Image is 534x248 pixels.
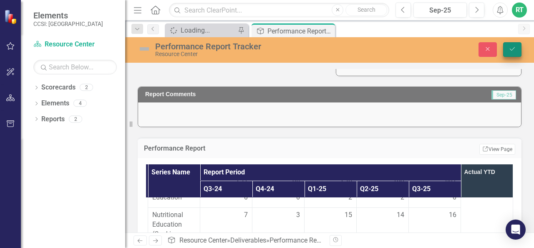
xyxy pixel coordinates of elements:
div: Open Intercom Messenger [506,220,526,240]
div: » » [167,236,323,245]
span: Search [358,6,375,13]
div: Loading... [181,25,236,36]
button: RT [512,3,527,18]
a: Elements [41,99,69,108]
div: Performance Report Tracker [270,236,352,244]
a: Loading... [167,25,236,36]
span: 14 [397,210,404,220]
div: Performance Report Tracker [267,26,333,36]
input: Search Below... [33,60,117,74]
div: 2 [80,84,93,91]
span: 0 [453,193,456,202]
a: Resource Center [33,40,117,49]
div: Sep-25 [416,5,464,15]
img: ClearPoint Strategy [4,10,19,24]
a: Resource Center [179,236,227,244]
button: Search [345,4,387,16]
small: CCSI: [GEOGRAPHIC_DATA] [33,20,103,27]
span: 0 [244,193,248,202]
div: Resource Center [155,51,347,57]
a: View Page [479,144,515,155]
span: 2 [400,193,404,202]
input: Search ClearPoint... [169,3,389,18]
a: Deliverables [230,236,266,244]
span: 0 [296,193,300,202]
h3: Performance Report [144,145,373,152]
a: Scorecards [41,83,76,92]
span: 3 [296,210,300,220]
button: Sep-25 [413,3,467,18]
div: Performance Report Tracker [155,42,347,51]
span: Education [152,193,196,202]
div: 2 [69,115,82,123]
span: 15 [345,210,352,220]
span: 7 [244,210,248,220]
span: 2 [348,193,352,202]
div: 4 [73,100,87,107]
img: Not Defined [138,42,151,56]
span: 16 [449,210,456,220]
a: Reports [41,115,65,124]
span: Elements [33,10,103,20]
